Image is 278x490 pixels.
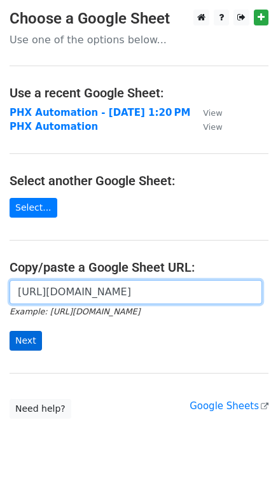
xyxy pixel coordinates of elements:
small: View [203,108,222,118]
iframe: Chat Widget [214,429,278,490]
small: Example: [URL][DOMAIN_NAME] [10,307,140,316]
h4: Use a recent Google Sheet: [10,85,268,101]
p: Use one of the options below... [10,33,268,46]
a: Select... [10,198,57,218]
h4: Copy/paste a Google Sheet URL: [10,260,268,275]
a: View [190,121,222,132]
input: Next [10,331,42,351]
a: PHX Automation [10,121,98,132]
input: Paste your Google Sheet URL here [10,280,262,304]
small: View [203,122,222,132]
h3: Choose a Google Sheet [10,10,268,28]
a: PHX Automation - [DATE] 1:20 PM [10,107,190,118]
a: Google Sheets [190,400,268,412]
h4: Select another Google Sheet: [10,173,268,188]
a: View [190,107,222,118]
a: Need help? [10,399,71,419]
